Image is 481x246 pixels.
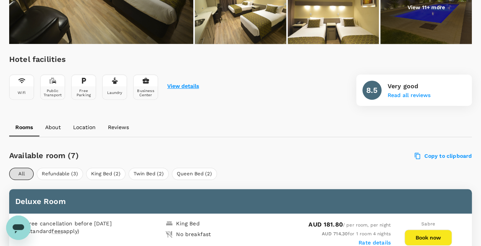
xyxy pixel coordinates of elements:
[6,215,31,240] iframe: Button to launch messaging window
[45,123,61,131] p: About
[37,168,83,180] button: Refundable (3)
[176,220,199,227] div: King Bed
[388,92,430,99] button: Read all reviews
[415,152,472,159] label: Copy to clipboard
[404,230,452,246] button: Book now
[107,91,122,95] div: Laundry
[15,123,33,131] p: Rooms
[388,82,430,91] p: Very good
[9,149,278,162] h6: Available room (7)
[172,168,217,180] button: Queen Bed (2)
[9,53,199,65] h6: Hotel facilities
[308,221,343,228] span: AUD 181.80
[86,168,126,180] button: King Bed (2)
[135,89,156,97] div: Business Center
[129,168,169,180] button: Twin Bed (2)
[359,240,391,246] label: Rate details
[52,228,63,234] span: fees
[18,91,26,95] div: Wifi
[408,3,445,11] p: View 11+ more
[73,89,94,97] div: Free Parking
[26,220,165,235] div: Free cancellation before [DATE] (standard apply)
[167,83,199,89] button: View details
[15,195,466,207] h6: Deluxe Room
[9,168,34,180] button: All
[42,89,63,97] div: Public Transport
[321,231,348,236] span: AUD 714.30
[308,222,391,228] span: / per room, per night
[366,84,378,96] h6: 8.5
[176,230,211,238] div: No breakfast
[108,123,129,131] p: Reviews
[165,220,173,227] img: king-bed-icon
[421,221,435,227] span: Sabre
[321,231,390,236] span: for 1 room 4 nights
[73,123,96,131] p: Location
